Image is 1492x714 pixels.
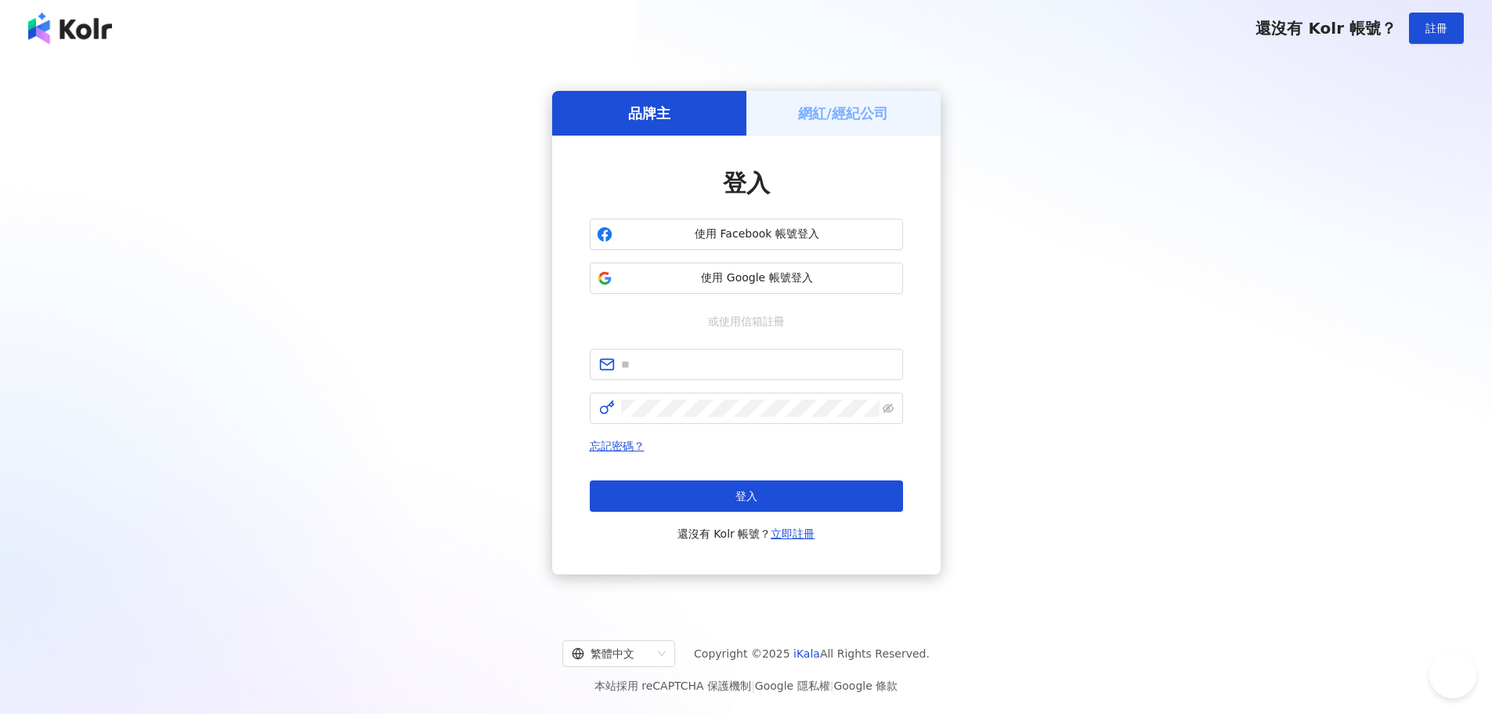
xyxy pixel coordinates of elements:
[590,263,903,294] button: 使用 Google 帳號登入
[619,270,896,286] span: 使用 Google 帳號登入
[677,524,815,543] span: 還沒有 Kolr 帳號？
[1429,651,1476,698] iframe: Help Scout Beacon - Open
[735,490,757,502] span: 登入
[1425,22,1447,34] span: 註冊
[28,13,112,44] img: logo
[751,680,755,692] span: |
[594,676,898,695] span: 本站採用 reCAPTCHA 保護機制
[798,103,888,123] h5: 網紅/經紀公司
[1255,19,1396,38] span: 還沒有 Kolr 帳號？
[697,313,796,330] span: 或使用信箱註冊
[723,169,770,197] span: 登入
[755,680,830,692] a: Google 隱私權
[771,527,815,540] a: 立即註冊
[694,644,930,663] span: Copyright © 2025 All Rights Reserved.
[590,219,903,250] button: 使用 Facebook 帳號登入
[572,641,652,666] div: 繁體中文
[1409,13,1464,44] button: 註冊
[883,403,894,414] span: eye-invisible
[628,103,670,123] h5: 品牌主
[590,480,903,512] button: 登入
[619,227,896,242] span: 使用 Facebook 帳號登入
[590,440,645,452] a: 忘記密碼？
[830,680,834,692] span: |
[833,680,898,692] a: Google 條款
[793,647,820,660] a: iKala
